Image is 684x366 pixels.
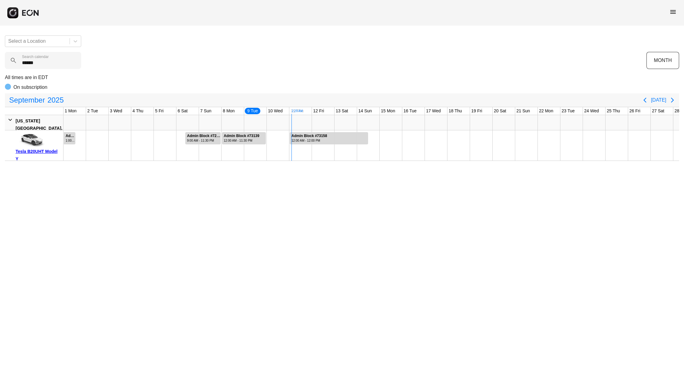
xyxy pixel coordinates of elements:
div: Rented for 2 days by Admin Block Current status is rental [222,130,266,144]
div: 12:00 AM - 11:30 PM [224,138,259,143]
label: Search calendar [22,54,49,59]
div: Rented for 1 days by Admin Block Current status is rental [63,130,76,144]
div: 1:00 PM - 1:00 PM [66,138,75,143]
div: 18 Thu [447,107,463,115]
div: 21 Sun [515,107,531,115]
div: 7 Sun [199,107,213,115]
div: Admin Block #73139 [224,134,259,138]
div: 9:00 AM - 11:30 PM [187,138,220,143]
div: 14 Sun [357,107,373,115]
div: 25 Thu [606,107,621,115]
div: 3 Wed [109,107,123,115]
button: September2025 [5,94,67,106]
div: 1 Mon [63,107,78,115]
div: Admin Block #72117 [66,134,75,138]
div: 11 Thu [289,107,305,115]
button: [DATE] [651,95,666,106]
div: 5 Fri [154,107,165,115]
div: Admin Block #72928 [187,134,220,138]
button: Next page [666,94,679,106]
div: 8 Mon [222,107,236,115]
p: All times are in EDT [5,74,679,81]
span: menu [669,8,677,16]
div: 19 Fri [470,107,483,115]
div: 10 Wed [267,107,284,115]
div: 12 Fri [312,107,325,115]
div: 27 Sat [651,107,665,115]
div: 2 Tue [86,107,99,115]
div: 20 Sat [493,107,507,115]
div: 4 Thu [131,107,145,115]
div: 17 Wed [425,107,442,115]
span: 2025 [46,94,65,106]
div: 16 Tue [402,107,418,115]
button: Previous page [639,94,651,106]
div: 6 Sat [176,107,189,115]
img: car [16,132,46,148]
div: 26 Fri [628,107,642,115]
div: 23 Tue [560,107,576,115]
div: 22 Mon [538,107,555,115]
div: Admin Block #73158 [291,134,327,138]
p: On subscription [13,84,47,91]
div: Tesla B20UHT Model Y [16,148,61,162]
span: September [8,94,46,106]
div: Rented for 4 days by Admin Block Current status is rental [289,130,368,144]
div: 13 Sat [335,107,349,115]
div: 15 Mon [380,107,396,115]
div: [US_STATE][GEOGRAPHIC_DATA], [GEOGRAPHIC_DATA] [16,117,62,139]
button: MONTH [646,52,679,69]
div: Rented for 2 days by Admin Block Current status is rental [185,130,221,144]
div: 12:00 AM - 12:00 PM [291,138,327,143]
div: 9 Tue [244,107,261,115]
div: 24 Wed [583,107,600,115]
